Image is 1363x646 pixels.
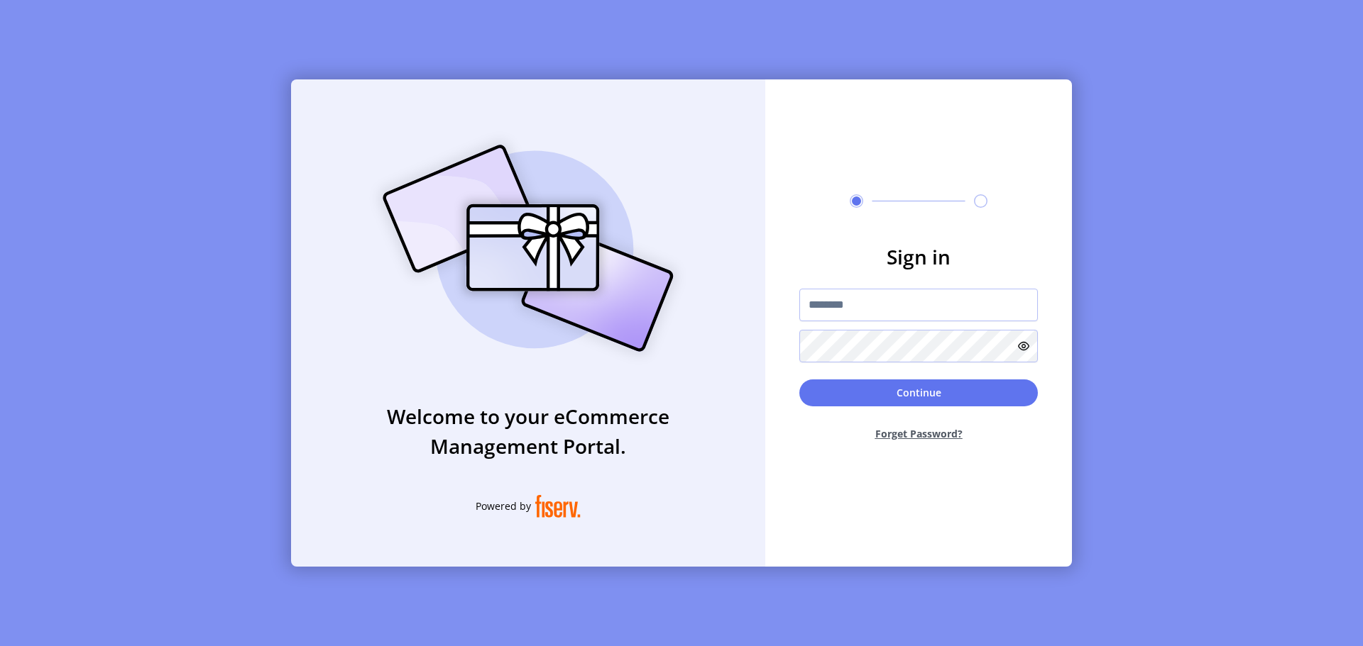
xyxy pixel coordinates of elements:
[361,129,695,367] img: card_Illustration.svg
[799,379,1038,406] button: Continue
[799,242,1038,272] h3: Sign in
[291,401,765,461] h3: Welcome to your eCommerce Management Portal.
[476,499,531,513] span: Powered by
[799,415,1038,452] button: Forget Password?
